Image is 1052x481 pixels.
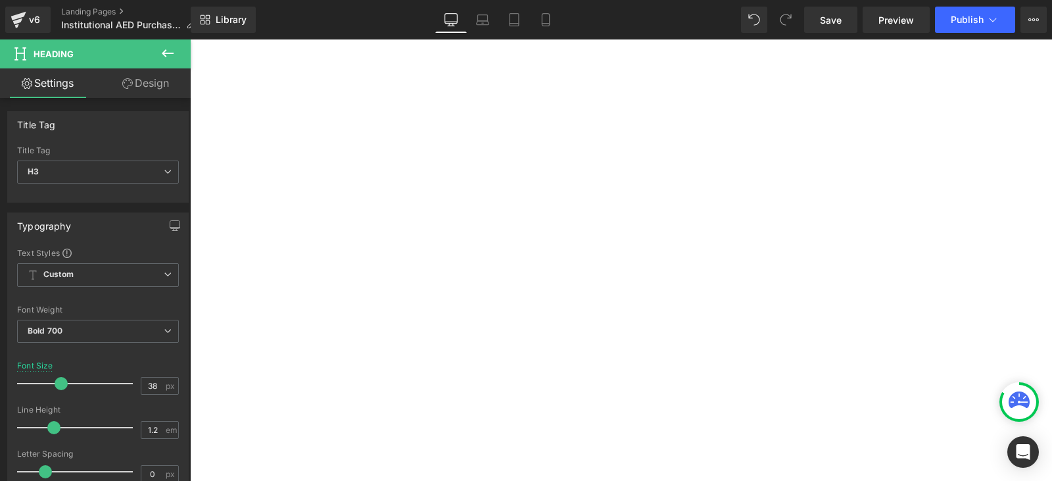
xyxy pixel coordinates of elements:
a: Desktop [435,7,467,33]
span: px [166,470,177,478]
div: Line Height [17,405,179,415]
a: v6 [5,7,51,33]
span: Save [820,13,842,27]
span: px [166,382,177,390]
span: Publish [951,14,984,25]
div: v6 [26,11,43,28]
a: Mobile [530,7,562,33]
span: em [166,426,177,434]
a: Landing Pages [61,7,206,17]
b: H3 [28,166,39,176]
div: Font Size [17,361,53,370]
button: Undo [741,7,767,33]
a: Tablet [498,7,530,33]
b: Custom [43,269,74,280]
div: Font Weight [17,305,179,315]
div: Typography [17,213,71,232]
div: Text Styles [17,247,179,258]
a: New Library [191,7,256,33]
a: Preview [863,7,930,33]
button: Redo [773,7,799,33]
button: More [1020,7,1047,33]
span: Library [216,14,247,26]
span: Heading [34,49,74,59]
b: Bold 700 [28,326,62,336]
div: Title Tag [17,146,179,155]
a: Laptop [467,7,498,33]
div: Open Intercom Messenger [1007,436,1039,468]
button: Publish [935,7,1015,33]
div: Title Tag [17,112,56,130]
a: Design [98,68,193,98]
span: Institutional AED Purchasing [61,20,181,30]
span: Preview [878,13,914,27]
div: Letter Spacing [17,449,179,459]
